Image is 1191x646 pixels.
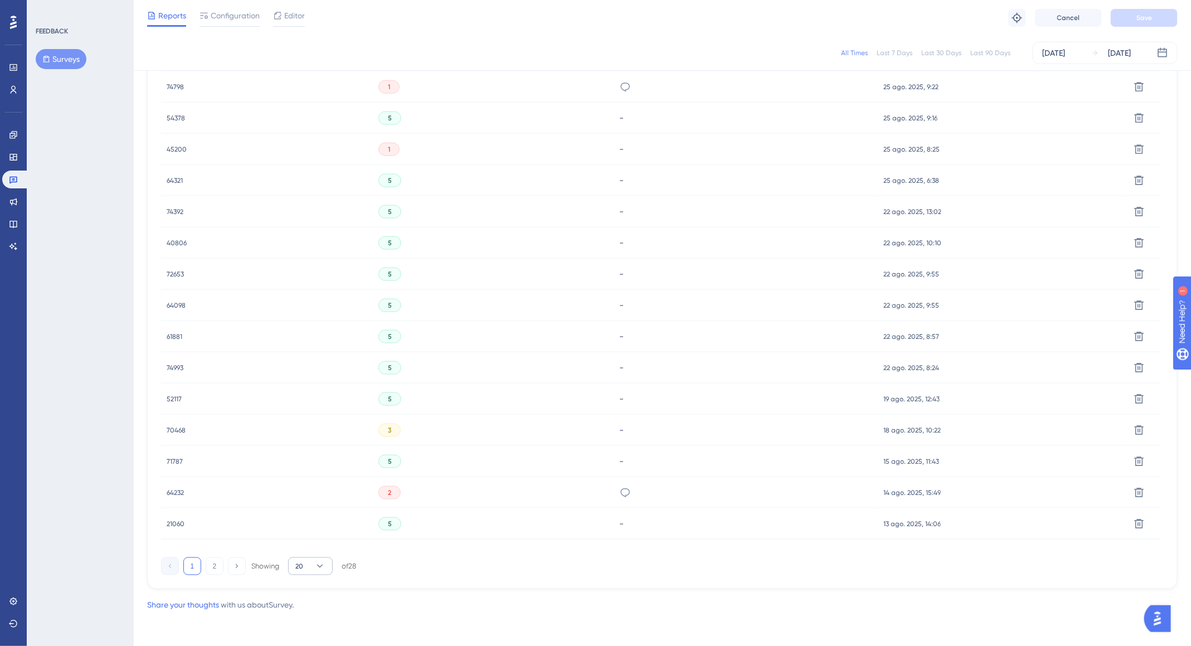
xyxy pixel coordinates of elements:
[620,300,873,310] div: -
[1136,13,1152,22] span: Save
[388,426,391,435] span: 3
[620,518,873,529] div: -
[77,6,81,14] div: 1
[883,363,939,372] span: 22 ago. 2025, 8:24
[970,48,1010,57] div: Last 90 Days
[167,207,183,216] span: 74392
[883,395,940,404] span: 19 ago. 2025, 12:43
[183,557,201,575] button: 1
[1144,602,1178,635] iframe: UserGuiding AI Assistant Launcher
[620,237,873,248] div: -
[883,426,941,435] span: 18 ago. 2025, 10:22
[388,363,392,372] span: 5
[388,270,392,279] span: 5
[620,206,873,217] div: -
[620,331,873,342] div: -
[342,561,356,571] div: of 28
[620,362,873,373] div: -
[620,456,873,467] div: -
[284,9,305,22] span: Editor
[147,598,294,611] div: with us about Survey .
[883,519,941,528] span: 13 ago. 2025, 14:06
[883,145,940,154] span: 25 ago. 2025, 8:25
[388,488,391,497] span: 2
[167,426,186,435] span: 70468
[388,114,392,123] span: 5
[883,457,939,466] span: 15 ago. 2025, 11:43
[620,113,873,123] div: -
[167,488,184,497] span: 64232
[620,425,873,435] div: -
[883,114,937,123] span: 25 ago. 2025, 9:16
[295,562,303,571] span: 20
[841,48,868,57] div: All Times
[883,239,941,247] span: 22 ago. 2025, 10:10
[167,82,184,91] span: 74798
[620,175,873,186] div: -
[1042,46,1065,60] div: [DATE]
[883,176,939,185] span: 25 ago. 2025, 6:38
[883,270,939,279] span: 22 ago. 2025, 9:55
[877,48,912,57] div: Last 7 Days
[388,82,390,91] span: 1
[620,394,873,404] div: -
[36,49,86,69] button: Surveys
[158,9,186,22] span: Reports
[26,3,70,16] span: Need Help?
[883,332,939,341] span: 22 ago. 2025, 8:57
[388,519,392,528] span: 5
[1108,46,1131,60] div: [DATE]
[620,144,873,154] div: -
[251,561,279,571] div: Showing
[167,363,183,372] span: 74993
[211,9,260,22] span: Configuration
[167,519,184,528] span: 21060
[883,301,939,310] span: 22 ago. 2025, 9:55
[167,270,184,279] span: 72653
[388,301,392,310] span: 5
[388,332,392,341] span: 5
[1111,9,1178,27] button: Save
[1035,9,1102,27] button: Cancel
[167,457,183,466] span: 71787
[883,488,941,497] span: 14 ago. 2025, 15:49
[388,395,392,404] span: 5
[1057,13,1080,22] span: Cancel
[167,301,186,310] span: 64098
[167,145,187,154] span: 45200
[167,176,183,185] span: 64321
[388,176,392,185] span: 5
[288,557,333,575] button: 20
[388,145,390,154] span: 1
[883,207,941,216] span: 22 ago. 2025, 13:02
[388,207,392,216] span: 5
[167,332,182,341] span: 61881
[206,557,223,575] button: 2
[147,600,219,609] a: Share your thoughts
[388,239,392,247] span: 5
[167,114,185,123] span: 54378
[883,82,939,91] span: 25 ago. 2025, 9:22
[36,27,68,36] div: FEEDBACK
[620,269,873,279] div: -
[167,395,182,404] span: 52117
[388,457,392,466] span: 5
[921,48,961,57] div: Last 30 Days
[167,239,187,247] span: 40806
